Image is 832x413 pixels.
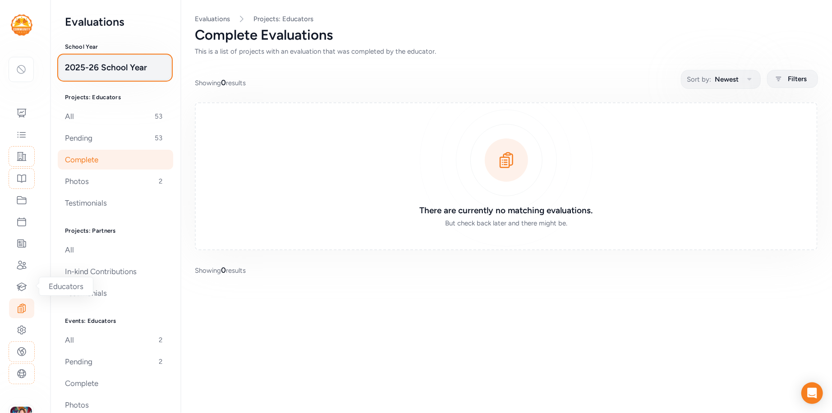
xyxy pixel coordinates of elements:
[59,55,171,80] button: 2025-26 School Year
[65,43,166,50] h3: School Year
[195,47,436,55] span: This is a list of projects with an evaluation that was completed by the educator.
[155,176,166,187] span: 2
[58,128,173,148] div: Pending
[155,356,166,367] span: 2
[151,133,166,143] span: 53
[58,106,173,126] div: All
[58,240,173,260] div: All
[65,94,166,101] h3: Projects: Educators
[221,266,226,275] span: 0
[155,335,166,345] span: 2
[687,74,711,85] span: Sort by:
[58,352,173,372] div: Pending
[681,70,761,89] button: Sort by:Newest
[11,14,32,36] img: logo
[58,330,173,350] div: All
[195,77,246,88] span: Showing results
[788,73,807,84] span: Filters
[58,171,173,191] div: Photos
[195,15,230,23] a: Evaluations
[801,382,823,404] div: Open Intercom Messenger
[65,317,166,325] h3: Events: Educators
[58,193,173,213] div: Testimonials
[151,111,166,122] span: 53
[195,14,818,23] nav: Breadcrumb
[377,204,636,217] h3: There are currently no matching evaluations.
[65,61,165,74] span: 2025-26 School Year
[221,78,226,87] span: 0
[715,74,739,85] span: Newest
[58,373,173,393] div: Complete
[195,27,818,43] div: Complete Evaluations
[58,150,173,170] div: Complete
[65,227,166,234] h3: Projects: Partners
[195,265,246,275] span: Showing results
[253,14,313,23] a: Projects: Educators
[58,262,173,281] div: In-kind Contributions
[377,219,636,228] div: But check back later and there might be.
[65,14,166,29] h2: Evaluations
[58,283,173,303] div: Testimonials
